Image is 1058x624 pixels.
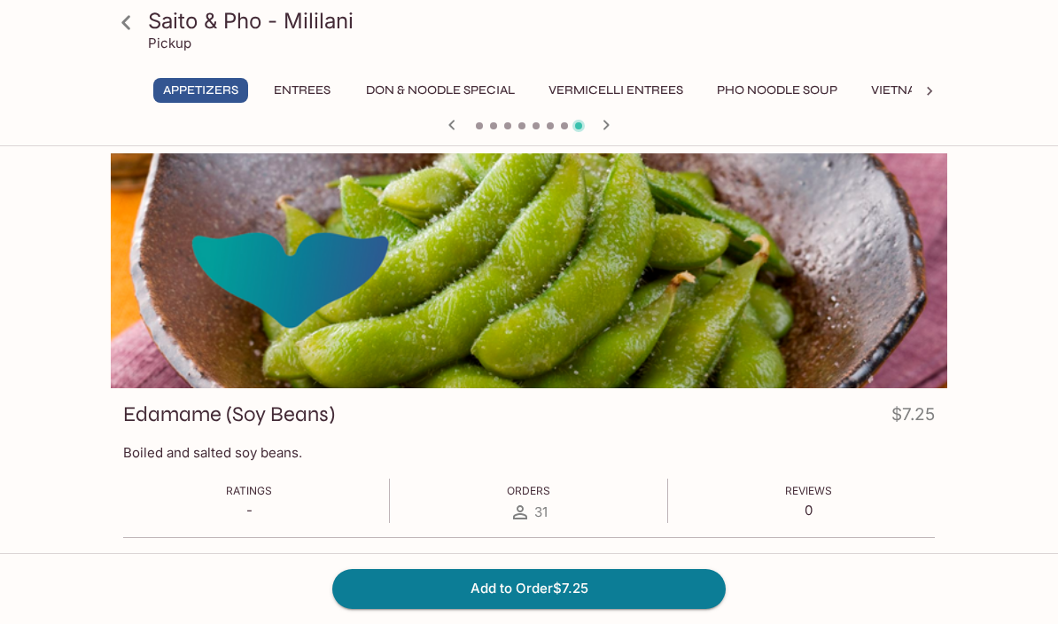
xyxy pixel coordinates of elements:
h4: Add Special Instructions [123,552,935,572]
button: Don & Noodle Special [356,78,525,103]
span: Reviews [785,484,832,497]
p: 0 [785,502,832,519]
button: Add to Order$7.25 [332,569,726,608]
span: Ratings [226,484,272,497]
h3: Saito & Pho - Mililani [148,7,940,35]
p: - [226,502,272,519]
span: 31 [534,503,548,520]
div: Edamame (Soy Beans) [111,153,947,388]
h4: $7.25 [891,401,935,435]
p: Boiled and salted soy beans. [123,444,935,461]
button: Pho Noodle Soup [707,78,847,103]
button: Vietnamese Sandwiches [861,78,1048,103]
h3: Edamame (Soy Beans) [123,401,335,428]
p: Pickup [148,35,191,51]
button: Entrees [262,78,342,103]
button: Vermicelli Entrees [539,78,693,103]
span: Orders [507,484,550,497]
button: Appetizers [153,78,248,103]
